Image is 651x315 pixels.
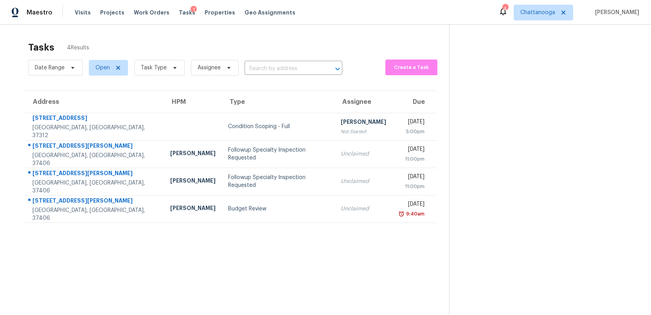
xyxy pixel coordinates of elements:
[164,91,222,113] th: HPM
[399,145,424,155] div: [DATE]
[332,63,343,74] button: Open
[32,124,158,139] div: [GEOGRAPHIC_DATA], [GEOGRAPHIC_DATA], 37312
[170,177,216,186] div: [PERSON_NAME]
[502,5,508,13] div: 4
[592,9,639,16] span: [PERSON_NAME]
[399,128,424,136] div: 5:00pm
[100,9,124,16] span: Projects
[32,114,158,124] div: [STREET_ADDRESS]
[170,149,216,159] div: [PERSON_NAME]
[245,63,320,75] input: Search by address
[334,91,392,113] th: Assignee
[341,118,386,128] div: [PERSON_NAME]
[228,146,328,162] div: Followup Specialty Inspection Requested
[392,91,437,113] th: Due
[341,150,386,158] div: Unclaimed
[341,205,386,213] div: Unclaimed
[134,9,169,16] span: Work Orders
[32,169,158,179] div: [STREET_ADDRESS][PERSON_NAME]
[228,174,328,189] div: Followup Specialty Inspection Requested
[32,142,158,152] div: [STREET_ADDRESS][PERSON_NAME]
[341,177,386,185] div: Unclaimed
[95,64,110,72] span: Open
[341,128,386,136] div: Not Started
[520,9,555,16] span: Chattanooga
[32,197,158,206] div: [STREET_ADDRESS][PERSON_NAME]
[399,200,424,210] div: [DATE]
[191,6,197,14] div: 1
[32,152,158,167] div: [GEOGRAPHIC_DATA], [GEOGRAPHIC_DATA], 37406
[179,10,195,15] span: Tasks
[398,210,405,218] img: Overdue Alarm Icon
[385,60,437,75] button: Create a Task
[32,206,158,222] div: [GEOGRAPHIC_DATA], [GEOGRAPHIC_DATA], 37406
[28,43,54,51] h2: Tasks
[399,118,424,128] div: [DATE]
[222,91,334,113] th: Type
[245,9,295,16] span: Geo Assignments
[27,9,52,16] span: Maestro
[228,205,328,213] div: Budget Review
[198,64,221,72] span: Assignee
[399,183,424,190] div: 11:00pm
[141,64,167,72] span: Task Type
[35,64,65,72] span: Date Range
[389,63,433,72] span: Create a Task
[25,91,164,113] th: Address
[205,9,235,16] span: Properties
[170,204,216,214] div: [PERSON_NAME]
[228,123,328,130] div: Condition Scoping - Full
[399,173,424,183] div: [DATE]
[399,155,424,163] div: 11:00pm
[405,210,424,218] div: 9:40am
[67,44,89,52] span: 4 Results
[32,179,158,195] div: [GEOGRAPHIC_DATA], [GEOGRAPHIC_DATA], 37406
[75,9,91,16] span: Visits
